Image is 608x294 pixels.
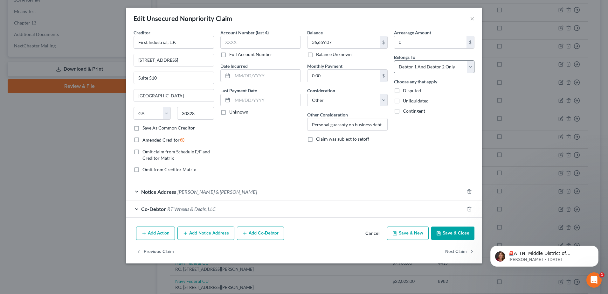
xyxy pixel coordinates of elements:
label: Monthly Payment [307,63,342,69]
input: XXXX [220,36,301,49]
button: Add Notice Address [177,227,234,240]
span: Claim was subject to setoff [316,136,369,142]
span: Creditor [134,30,150,35]
input: MM/DD/YYYY [232,70,301,82]
div: $ [466,36,474,48]
button: Save & Close [431,227,474,240]
label: Last Payment Date [220,87,257,94]
label: Consideration [307,87,335,94]
span: [PERSON_NAME] & [PERSON_NAME] [177,189,257,195]
iframe: Intercom live chat [586,272,602,288]
label: Full Account Number [229,51,272,58]
span: Disputed [403,88,421,93]
span: RT Wheels & Deals, LLC [167,206,216,212]
div: Edit Unsecured Nonpriority Claim [134,14,232,23]
span: Notice Address [141,189,176,195]
input: MM/DD/YYYY [232,94,301,106]
label: Balance Unknown [316,51,352,58]
button: Cancel [360,227,384,240]
input: Enter zip... [177,107,214,120]
button: Previous Claim [136,245,174,258]
input: 0.00 [394,36,466,48]
span: Amended Creditor [142,137,180,143]
label: Choose any that apply [394,78,437,85]
label: Arrearage Amount [394,29,431,36]
button: Add Co-Debtor [237,227,284,240]
input: Search creditor by name... [134,36,214,49]
label: Save As Common Creditor [142,125,195,131]
label: Other Consideration [307,111,348,118]
label: Unknown [229,109,248,115]
input: Enter address... [134,54,214,66]
button: Next Claim [445,245,474,258]
label: Balance [307,29,323,36]
span: Contingent [403,108,425,114]
iframe: Intercom notifications message [481,232,608,277]
input: Apt, Suite, etc... [134,72,214,84]
button: × [470,15,474,22]
button: Add Action [136,227,175,240]
input: Enter city... [134,89,214,101]
div: $ [380,70,387,82]
span: Unliquidated [403,98,429,103]
label: Date Incurred [220,63,248,69]
span: Co-Debtor [141,206,166,212]
button: Save & New [387,227,429,240]
span: Belongs To [394,54,415,60]
label: Account Number (last 4) [220,29,269,36]
span: Omit from Creditor Matrix [142,167,196,172]
span: 1 [599,272,605,277]
div: $ [380,36,387,48]
input: Specify... [307,118,387,130]
span: Omit claim from Schedule E/F and Creditor Matrix [142,149,210,161]
input: 0.00 [307,70,380,82]
input: 0.00 [307,36,380,48]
